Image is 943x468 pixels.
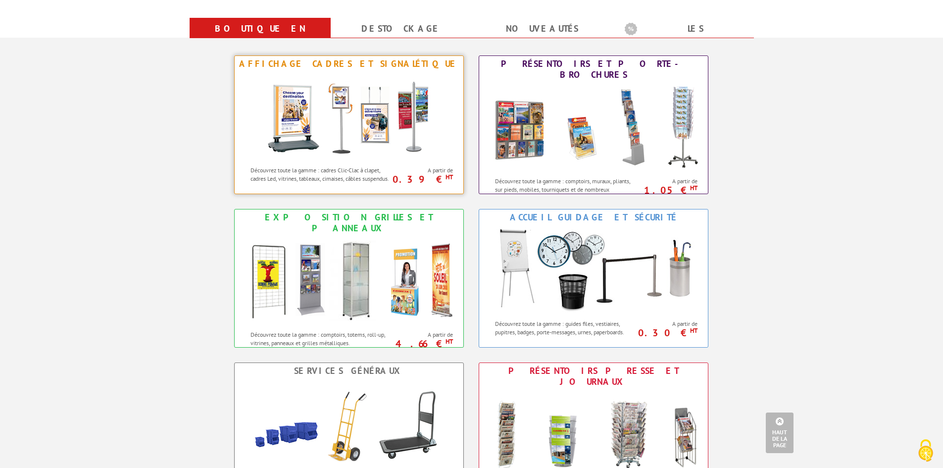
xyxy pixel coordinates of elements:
[485,83,702,172] img: Présentoirs et Porte-brochures
[237,212,461,234] div: Exposition Grilles et Panneaux
[484,20,601,38] a: nouveautés
[908,434,943,468] button: Cookies (fenêtre modale)
[482,212,705,223] div: Accueil Guidage et Sécurité
[390,341,453,347] p: 4.66 €
[446,337,453,346] sup: HT
[485,225,702,314] img: Accueil Guidage et Sécurité
[234,209,464,348] a: Exposition Grilles et Panneaux Exposition Grilles et Panneaux Découvrez toute la gamme : comptoir...
[201,20,319,55] a: Boutique en ligne
[240,236,458,325] img: Exposition Grilles et Panneaux
[639,320,698,328] span: A partir de
[625,20,748,40] b: Les promotions
[237,58,461,69] div: Affichage Cadres et Signalétique
[237,365,461,376] div: Services Généraux
[766,413,794,453] a: Haut de la page
[234,55,464,194] a: Affichage Cadres et Signalétique Affichage Cadres et Signalétique Découvrez toute la gamme : cadr...
[257,72,441,161] img: Affichage Cadres et Signalétique
[343,20,460,38] a: Destockage
[690,184,697,192] sup: HT
[395,166,453,174] span: A partir de
[390,176,453,182] p: 0.39 €
[690,326,697,335] sup: HT
[250,166,392,183] p: Découvrez toute la gamme : cadres Clic-Clac à clapet, cadres Led, vitrines, tableaux, cimaises, c...
[639,177,698,185] span: A partir de
[482,365,705,387] div: Présentoirs Presse et Journaux
[495,177,636,202] p: Découvrez toute la gamme : comptoirs, muraux, pliants, sur pieds, mobiles, tourniquets et de nomb...
[482,58,705,80] div: Présentoirs et Porte-brochures
[634,187,698,193] p: 1.05 €
[625,20,742,55] a: Les promotions
[446,173,453,181] sup: HT
[913,438,938,463] img: Cookies (fenêtre modale)
[495,319,636,336] p: Découvrez toute la gamme : guides files, vestiaires, pupitres, badges, porte-messages, urnes, pap...
[479,55,708,194] a: Présentoirs et Porte-brochures Présentoirs et Porte-brochures Découvrez toute la gamme : comptoir...
[634,330,698,336] p: 0.30 €
[395,331,453,339] span: A partir de
[240,379,458,468] img: Services Généraux
[250,330,392,347] p: Découvrez toute la gamme : comptoirs, totems, roll-up, vitrines, panneaux et grilles métalliques.
[479,209,708,348] a: Accueil Guidage et Sécurité Accueil Guidage et Sécurité Découvrez toute la gamme : guides files, ...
